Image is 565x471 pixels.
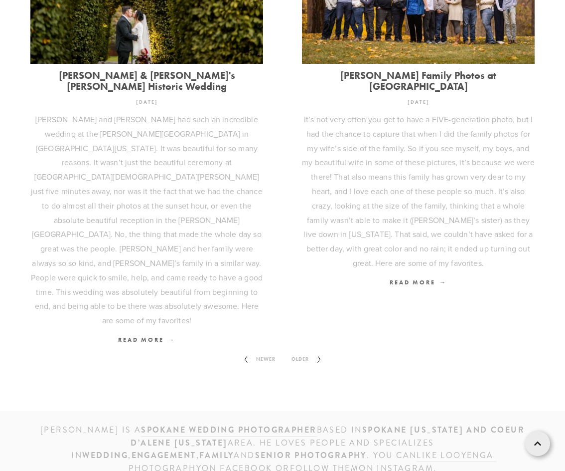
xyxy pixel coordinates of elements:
time: [DATE] [136,95,158,109]
span: Read More [118,336,175,343]
time: [DATE] [408,95,429,109]
a: Older [283,347,329,371]
a: [PERSON_NAME] Family Photos at [GEOGRAPHIC_DATA] [302,70,535,92]
span: Read More [390,278,447,286]
a: [PERSON_NAME] & [PERSON_NAME]'s [PERSON_NAME] Historic Wedding [30,70,263,92]
a: Spokane wedding photographer [141,424,316,437]
a: Newer [236,347,283,371]
strong: SPOKANE [US_STATE] and Coeur d’Alene [US_STATE] [131,424,528,449]
strong: wedding [82,450,128,461]
p: [PERSON_NAME] and [PERSON_NAME] had such an incredible wedding at the [PERSON_NAME][GEOGRAPHIC_DA... [30,112,263,328]
a: Read More [30,333,263,347]
strong: engagement [132,450,196,461]
strong: senior photography [255,450,367,461]
strong: family [199,450,234,461]
p: It’s not very often you get to have a FIVE-generation photo, but I had the chance to capture that... [302,112,535,270]
span: Older [287,353,313,366]
strong: Spokane wedding photographer [141,424,316,436]
span: Newer [252,353,280,366]
a: Read More [302,275,535,290]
